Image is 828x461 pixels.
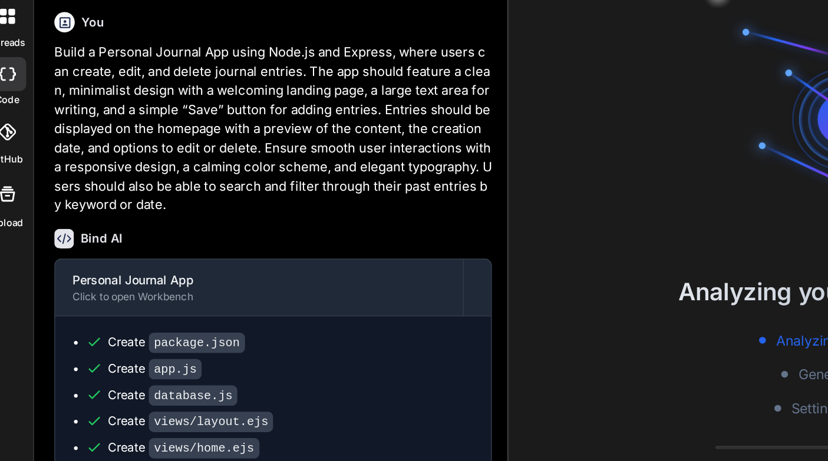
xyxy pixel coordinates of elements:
[55,259,463,315] button: Personal Journal AppClick to open Workbench
[108,386,237,403] div: Create
[108,412,273,430] div: Create
[108,359,202,377] div: Create
[149,437,259,458] code: views/home.ejs
[72,271,446,288] div: Personal Journal App
[149,412,273,432] code: views/layout.ejs
[108,333,245,351] div: Create
[81,230,123,247] h6: Bind AI
[149,359,202,379] code: app.js
[54,42,492,214] p: Build a Personal Journal App using Node.js and Express, where users can create, edit, and delete ...
[72,290,446,303] div: Click to open Workbench
[108,439,259,456] div: Create
[81,14,104,31] h6: You
[149,332,245,353] code: package.json
[149,385,238,406] code: database.js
